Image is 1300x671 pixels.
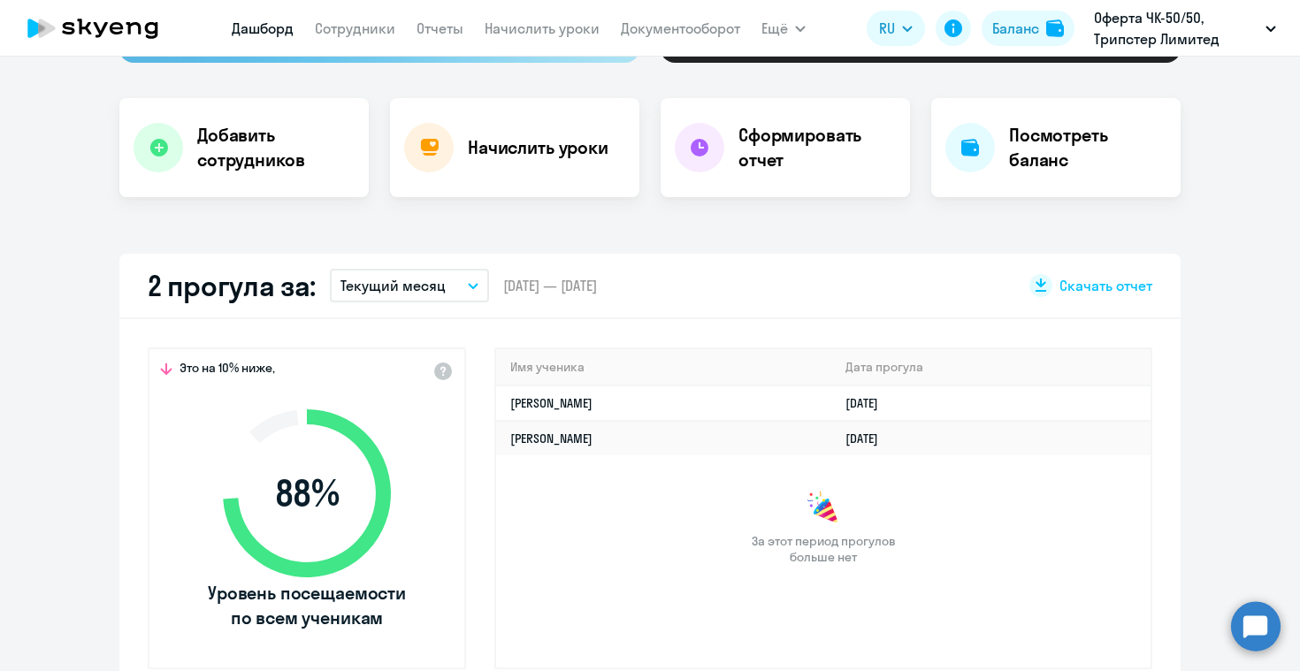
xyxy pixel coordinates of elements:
a: Дашборд [232,19,294,37]
h4: Сформировать отчет [738,123,896,172]
a: Начислить уроки [485,19,600,37]
button: RU [867,11,925,46]
a: Сотрудники [315,19,395,37]
a: Отчеты [417,19,463,37]
p: Оферта ЧК-50/50, Трипстер Лимитед [1094,7,1258,50]
span: Это на 10% ниже, [180,360,275,381]
a: [PERSON_NAME] [510,395,593,411]
a: [DATE] [845,431,892,446]
a: Документооборот [621,19,740,37]
h4: Начислить уроки [468,135,608,160]
img: balance [1046,19,1064,37]
div: Баланс [992,18,1039,39]
span: Уровень посещаемости по всем ученикам [205,581,409,630]
span: RU [879,18,895,39]
th: Имя ученика [496,349,831,385]
span: Ещё [761,18,788,39]
h4: Посмотреть баланс [1009,123,1166,172]
img: congrats [806,491,841,526]
p: Текущий месяц [340,275,446,296]
span: 88 % [205,472,409,515]
button: Оферта ЧК-50/50, Трипстер Лимитед [1085,7,1285,50]
span: За этот период прогулов больше нет [749,533,898,565]
th: Дата прогула [831,349,1151,385]
button: Балансbalance [982,11,1074,46]
h2: 2 прогула за: [148,268,316,303]
h4: Добавить сотрудников [197,123,355,172]
span: Скачать отчет [1059,276,1152,295]
button: Текущий месяц [330,269,489,302]
a: [DATE] [845,395,892,411]
span: [DATE] — [DATE] [503,276,597,295]
button: Ещё [761,11,806,46]
a: [PERSON_NAME] [510,431,593,446]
